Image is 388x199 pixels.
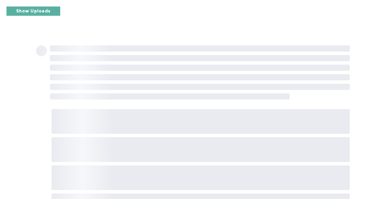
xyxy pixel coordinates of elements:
[52,109,350,134] span: ‌
[50,84,350,90] span: ‌
[36,45,47,56] span: ‌
[50,65,350,71] span: ‌
[50,45,350,52] span: ‌
[50,74,350,80] span: ‌
[52,137,350,162] span: ‌
[52,165,350,190] span: ‌
[50,55,350,61] span: ‌
[50,93,290,99] span: ‌
[6,6,60,16] button: Show Uploads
